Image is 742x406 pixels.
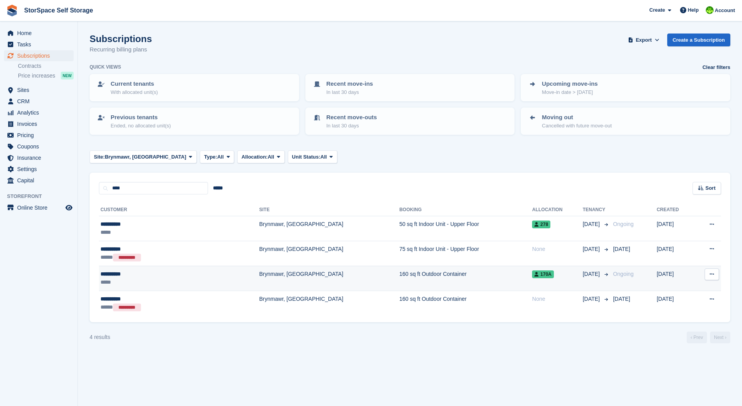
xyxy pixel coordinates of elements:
[627,34,661,46] button: Export
[705,184,716,192] span: Sort
[200,150,234,163] button: Type: All
[583,295,601,303] span: [DATE]
[64,203,74,212] a: Preview store
[4,28,74,39] a: menu
[17,118,64,129] span: Invoices
[90,64,121,71] h6: Quick views
[710,332,730,343] a: Next
[111,79,158,88] p: Current tenants
[111,122,171,130] p: Ended, no allocated unit(s)
[4,118,74,129] a: menu
[522,108,730,134] a: Moving out Cancelled with future move-out
[687,332,707,343] a: Previous
[613,246,630,252] span: [DATE]
[90,150,197,163] button: Site: Brynmawr, [GEOGRAPHIC_DATA]
[94,153,105,161] span: Site:
[17,164,64,175] span: Settings
[259,266,400,291] td: Brynmawr, [GEOGRAPHIC_DATA]
[90,75,298,101] a: Current tenants With allocated unit(s)
[4,152,74,163] a: menu
[532,204,583,216] th: Allocation
[259,291,400,316] td: Brynmawr, [GEOGRAPHIC_DATA]
[17,152,64,163] span: Insurance
[532,295,583,303] div: None
[288,150,337,163] button: Unit Status: All
[4,175,74,186] a: menu
[17,85,64,95] span: Sites
[399,266,532,291] td: 160 sq ft Outdoor Container
[17,107,64,118] span: Analytics
[326,88,373,96] p: In last 30 days
[90,333,110,341] div: 4 results
[657,291,694,316] td: [DATE]
[542,88,597,96] p: Move-in date > [DATE]
[90,34,152,44] h1: Subscriptions
[99,204,259,216] th: Customer
[399,204,532,216] th: Booking
[306,75,514,101] a: Recent move-ins In last 30 days
[17,141,64,152] span: Coupons
[542,79,597,88] p: Upcoming move-ins
[613,221,634,227] span: Ongoing
[217,153,224,161] span: All
[636,36,652,44] span: Export
[532,245,583,253] div: None
[90,45,152,54] p: Recurring billing plans
[90,108,298,134] a: Previous tenants Ended, no allocated unit(s)
[399,241,532,266] td: 75 sq ft Indoor Unit - Upper Floor
[321,153,327,161] span: All
[306,108,514,134] a: Recent move-outs In last 30 days
[532,270,554,278] span: 170a
[4,202,74,213] a: menu
[542,113,612,122] p: Moving out
[657,204,694,216] th: Created
[532,221,550,228] span: 278
[399,291,532,316] td: 160 sq ft Outdoor Container
[715,7,735,14] span: Account
[259,204,400,216] th: Site
[17,28,64,39] span: Home
[4,85,74,95] a: menu
[657,241,694,266] td: [DATE]
[657,216,694,241] td: [DATE]
[702,64,730,71] a: Clear filters
[4,164,74,175] a: menu
[4,39,74,50] a: menu
[7,192,78,200] span: Storefront
[583,270,601,278] span: [DATE]
[326,122,377,130] p: In last 30 days
[21,4,96,17] a: StorSpace Self Storage
[17,130,64,141] span: Pricing
[583,245,601,253] span: [DATE]
[657,266,694,291] td: [DATE]
[268,153,274,161] span: All
[111,88,158,96] p: With allocated unit(s)
[522,75,730,101] a: Upcoming move-ins Move-in date > [DATE]
[6,5,18,16] img: stora-icon-8386f47178a22dfd0bd8f6a31ec36ba5ce8667c1dd55bd0f319d3a0aa187defe.svg
[237,150,285,163] button: Allocation: All
[613,296,630,302] span: [DATE]
[4,141,74,152] a: menu
[399,216,532,241] td: 50 sq ft Indoor Unit - Upper Floor
[685,332,732,343] nav: Page
[17,202,64,213] span: Online Store
[4,50,74,61] a: menu
[18,62,74,70] a: Contracts
[61,72,74,79] div: NEW
[17,50,64,61] span: Subscriptions
[259,216,400,241] td: Brynmawr, [GEOGRAPHIC_DATA]
[613,271,634,277] span: Ongoing
[326,113,377,122] p: Recent move-outs
[542,122,612,130] p: Cancelled with future move-out
[204,153,217,161] span: Type:
[259,241,400,266] td: Brynmawr, [GEOGRAPHIC_DATA]
[241,153,268,161] span: Allocation:
[18,72,55,79] span: Price increases
[17,175,64,186] span: Capital
[649,6,665,14] span: Create
[583,204,610,216] th: Tenancy
[17,39,64,50] span: Tasks
[688,6,699,14] span: Help
[111,113,171,122] p: Previous tenants
[17,96,64,107] span: CRM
